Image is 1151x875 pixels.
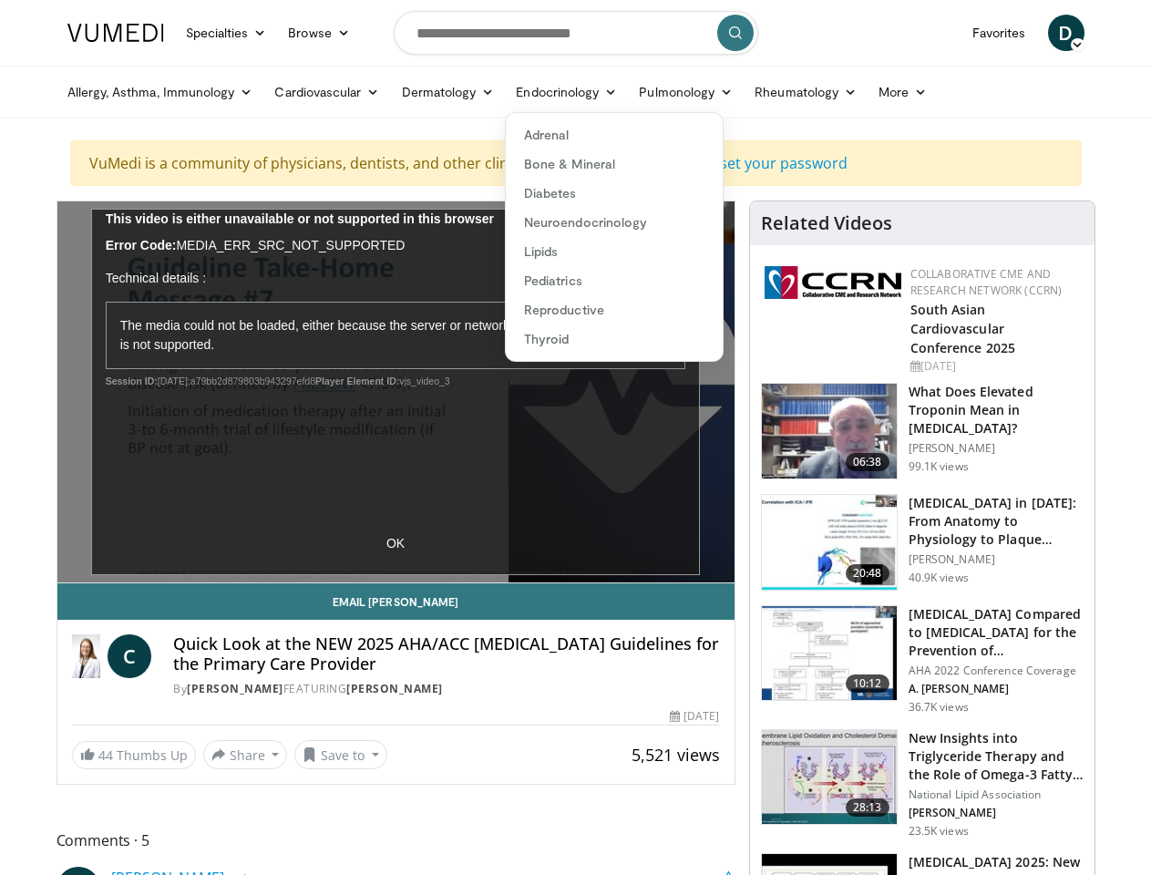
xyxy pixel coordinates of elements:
[761,494,1084,591] a: 20:48 [MEDICAL_DATA] in [DATE]: From Anatomy to Physiology to Plaque Burden and … [PERSON_NAME] 4...
[346,681,443,696] a: [PERSON_NAME]
[506,266,723,295] a: Pediatrics
[761,605,1084,715] a: 10:12 [MEDICAL_DATA] Compared to [MEDICAL_DATA] for the Prevention of… AHA 2022 Conference Covera...
[57,583,735,620] a: Email [PERSON_NAME]
[1048,15,1084,51] a: D
[506,120,723,149] a: Adrenal
[394,11,758,55] input: Search topics, interventions
[98,746,113,764] span: 44
[909,806,1084,820] p: [PERSON_NAME]
[909,459,969,474] p: 99.1K views
[762,384,897,479] img: 98daf78a-1d22-4ebe-927e-10afe95ffd94.150x105_q85_crop-smart_upscale.jpg
[762,495,897,590] img: 823da73b-7a00-425d-bb7f-45c8b03b10c3.150x105_q85_crop-smart_upscale.jpg
[910,358,1080,375] div: [DATE]
[761,212,892,234] h4: Related Videos
[72,634,101,678] img: Dr. Catherine P. Benziger
[173,634,719,674] h4: Quick Look at the NEW 2025 AHA/ACC [MEDICAL_DATA] Guidelines for the Primary Care Provider
[506,295,723,324] a: Reproductive
[909,552,1084,567] p: [PERSON_NAME]
[108,634,151,678] a: C
[70,140,1082,186] div: VuMedi is a community of physicians, dentists, and other clinical professionals.
[765,266,901,299] img: a04ee3ba-8487-4636-b0fb-5e8d268f3737.png.150x105_q85_autocrop_double_scale_upscale_version-0.2.png
[175,15,278,51] a: Specialties
[628,74,744,110] a: Pulmonology
[744,74,868,110] a: Rheumatology
[909,605,1084,660] h3: [MEDICAL_DATA] Compared to [MEDICAL_DATA] for the Prevention of…
[632,153,848,173] a: Click here to set your password
[506,237,723,266] a: Lipids
[294,740,387,769] button: Save to
[846,798,889,817] span: 28:13
[909,571,969,585] p: 40.9K views
[761,383,1084,479] a: 06:38 What Does Elevated Troponin Mean in [MEDICAL_DATA]? [PERSON_NAME] 99.1K views
[391,74,506,110] a: Dermatology
[761,729,1084,839] a: 28:13 New Insights into Triglyceride Therapy and the Role of Omega-3 Fatty… National Lipid Associ...
[762,730,897,825] img: 45ea033d-f728-4586-a1ce-38957b05c09e.150x105_q85_crop-smart_upscale.jpg
[909,383,1084,437] h3: What Does Elevated Troponin Mean in [MEDICAL_DATA]?
[909,700,969,715] p: 36.7K views
[846,453,889,471] span: 06:38
[846,674,889,693] span: 10:12
[961,15,1037,51] a: Favorites
[57,829,735,852] span: Comments 5
[506,208,723,237] a: Neuroendocrinology
[506,324,723,354] a: Thyroid
[909,824,969,839] p: 23.5K views
[277,15,361,51] a: Browse
[632,744,720,766] span: 5,521 views
[57,201,735,583] video-js: Video Player
[505,74,628,110] a: Endocrinology
[263,74,390,110] a: Cardiovascular
[670,708,719,725] div: [DATE]
[909,664,1084,678] p: AHA 2022 Conference Coverage
[762,606,897,701] img: 7c0f9b53-1609-4588-8498-7cac8464d722.150x105_q85_crop-smart_upscale.jpg
[67,24,164,42] img: VuMedi Logo
[909,441,1084,456] p: [PERSON_NAME]
[868,74,938,110] a: More
[72,741,196,769] a: 44 Thumbs Up
[203,740,288,769] button: Share
[57,74,264,110] a: Allergy, Asthma, Immunology
[506,179,723,208] a: Diabetes
[187,681,283,696] a: [PERSON_NAME]
[909,494,1084,549] h3: [MEDICAL_DATA] in [DATE]: From Anatomy to Physiology to Plaque Burden and …
[910,266,1063,298] a: Collaborative CME and Research Network (CCRN)
[173,681,719,697] div: By FEATURING
[909,682,1084,696] p: A. [PERSON_NAME]
[909,787,1084,802] p: National Lipid Association
[506,149,723,179] a: Bone & Mineral
[846,564,889,582] span: 20:48
[909,729,1084,784] h3: New Insights into Triglyceride Therapy and the Role of Omega-3 Fatty…
[910,301,1016,356] a: South Asian Cardiovascular Conference 2025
